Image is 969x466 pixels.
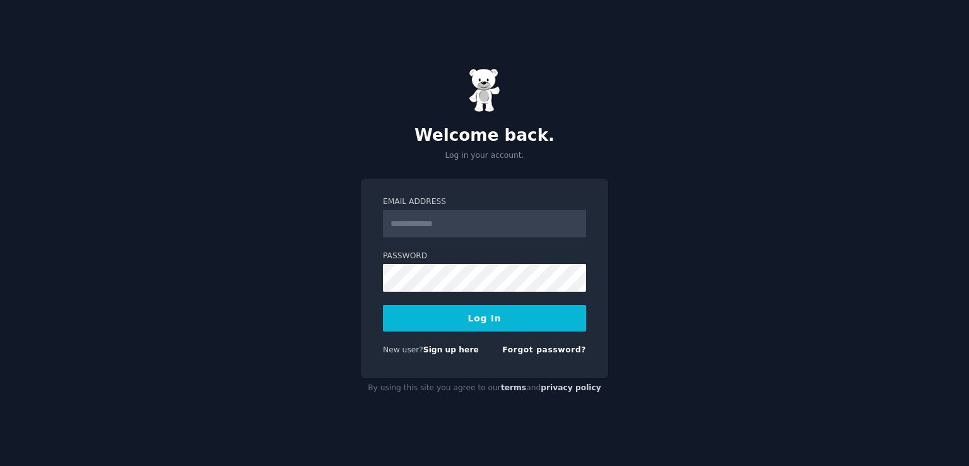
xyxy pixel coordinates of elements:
[469,68,500,112] img: Gummy Bear
[383,305,586,332] button: Log In
[361,378,608,398] div: By using this site you agree to our and
[383,251,586,262] label: Password
[361,126,608,146] h2: Welcome back.
[383,196,586,208] label: Email Address
[423,345,479,354] a: Sign up here
[361,150,608,162] p: Log in your account.
[541,383,601,392] a: privacy policy
[383,345,423,354] span: New user?
[502,345,586,354] a: Forgot password?
[501,383,526,392] a: terms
